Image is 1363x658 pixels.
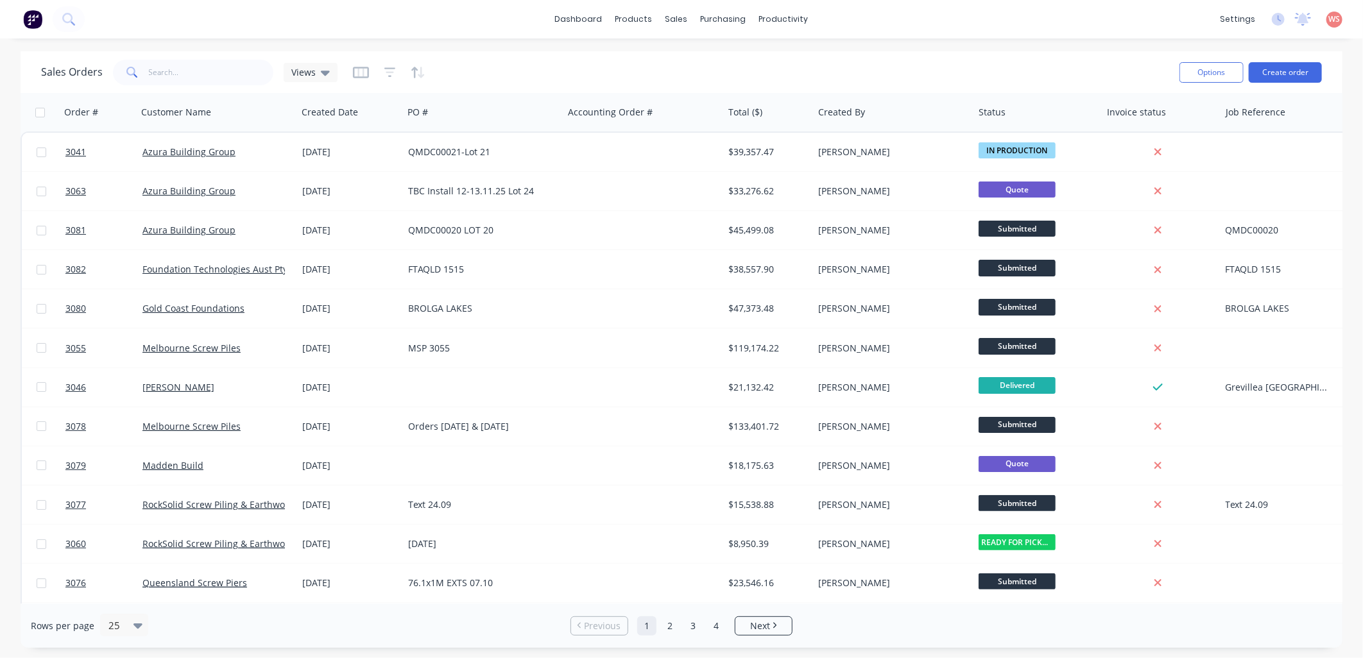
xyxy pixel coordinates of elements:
[65,342,86,355] span: 3055
[979,299,1056,315] span: Submitted
[302,498,398,511] div: [DATE]
[818,577,961,589] div: [PERSON_NAME]
[65,564,142,602] a: 3076
[141,106,211,119] div: Customer Name
[65,420,86,433] span: 3078
[302,577,398,589] div: [DATE]
[142,224,236,236] a: Azura Building Group
[979,338,1056,354] span: Submitted
[302,106,358,119] div: Created Date
[65,485,142,524] a: 3077
[302,224,398,237] div: [DATE]
[302,459,398,472] div: [DATE]
[65,368,142,407] a: 3046
[979,106,1006,119] div: Status
[65,250,142,289] a: 3082
[142,459,203,471] a: Madden Build
[142,302,244,314] a: Gold Coast Foundations
[142,263,304,275] a: Foundation Technologies Aust Pty Ltd
[1226,381,1330,394] div: Grevillea [GEOGRAPHIC_DATA][PERSON_NAME]
[65,446,142,485] a: 3079
[408,342,551,355] div: MSP 3055
[41,66,103,78] h1: Sales Orders
[818,537,961,550] div: [PERSON_NAME]
[818,459,961,472] div: [PERSON_NAME]
[979,456,1056,472] span: Quote
[729,577,805,589] div: $23,546.16
[65,329,142,367] a: 3055
[142,577,247,589] a: Queensland Screw Piers
[408,537,551,550] div: [DATE]
[65,381,86,394] span: 3046
[659,10,694,29] div: sales
[729,185,805,198] div: $33,276.62
[142,498,298,510] a: RockSolid Screw Piling & Earthworks
[64,106,98,119] div: Order #
[729,459,805,472] div: $18,175.63
[818,224,961,237] div: [PERSON_NAME]
[818,106,865,119] div: Created By
[65,407,142,446] a: 3078
[609,10,659,29] div: products
[65,302,86,315] span: 3080
[1226,106,1285,119] div: Job Reference
[408,224,551,237] div: QMDC00020 LOT 20
[585,620,621,632] span: Previous
[979,377,1056,393] span: Delivered
[979,495,1056,511] span: Submitted
[979,221,1056,237] span: Submitted
[65,185,86,198] span: 3063
[1226,263,1330,276] div: FTAQLD 1515
[65,263,86,276] span: 3082
[142,381,214,393] a: [PERSON_NAME]
[142,185,236,197] a: Azura Building Group
[1226,302,1330,315] div: BROLGA LAKES
[65,172,142,210] a: 3063
[65,498,86,511] span: 3077
[1107,106,1166,119] div: Invoice status
[753,10,815,29] div: productivity
[729,537,805,550] div: $8,950.39
[408,185,551,198] div: TBC Install 12-13.11.25 Lot 24
[407,106,428,119] div: PO #
[302,537,398,550] div: [DATE]
[302,263,398,276] div: [DATE]
[408,302,551,315] div: BROLGA LAKES
[31,620,94,632] span: Rows per page
[65,133,142,171] a: 3041
[729,263,805,276] div: $38,557.90
[408,146,551,158] div: QMDC00021-Lot 21
[65,146,86,158] span: 3041
[729,420,805,433] div: $133,401.72
[979,142,1056,158] span: IN PRODUCTION
[729,146,805,158] div: $39,357.47
[1329,13,1341,25] span: WS
[818,302,961,315] div: [PERSON_NAME]
[302,185,398,198] div: [DATE]
[302,342,398,355] div: [DATE]
[979,181,1056,198] span: Quote
[729,302,805,315] div: $47,373.48
[818,420,961,433] div: [PERSON_NAME]
[979,417,1056,433] span: Submitted
[729,381,805,394] div: $21,132.42
[735,620,792,632] a: Next page
[142,342,241,354] a: Melbourne Screw Piles
[408,498,551,511] div: Text 24.09
[1179,62,1244,83] button: Options
[142,537,298,550] a: RockSolid Screw Piling & Earthworks
[818,498,961,511] div: [PERSON_NAME]
[549,10,609,29] a: dashboard
[65,289,142,328] a: 3080
[750,620,770,632] span: Next
[637,616,656,636] a: Page 1 is your current page
[729,498,805,511] div: $15,538.88
[65,224,86,237] span: 3081
[408,263,551,276] div: FTAQLD 1515
[979,573,1056,589] span: Submitted
[23,10,42,29] img: Factory
[683,616,703,636] a: Page 3
[728,106,762,119] div: Total ($)
[302,302,398,315] div: [DATE]
[65,211,142,249] a: 3081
